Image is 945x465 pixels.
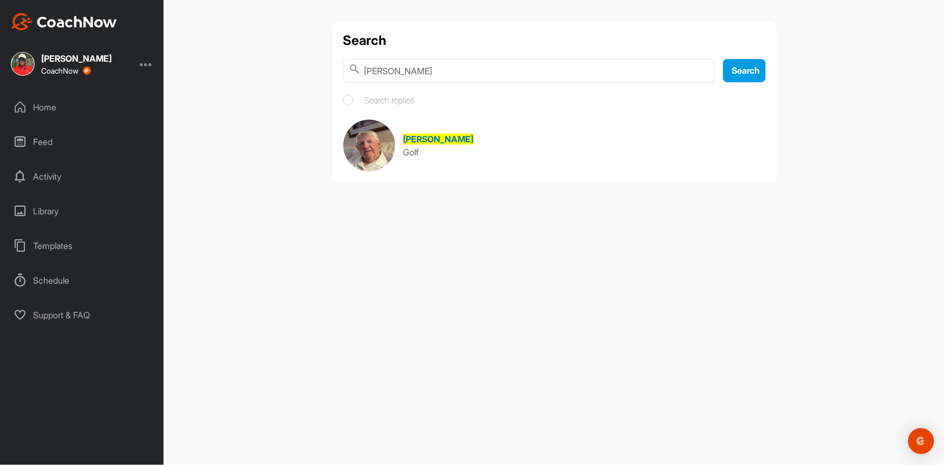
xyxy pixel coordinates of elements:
[11,52,35,76] img: square_9011ed703bdf34dddc69f87129ca1fc2.jpg
[41,54,112,63] div: [PERSON_NAME]
[6,302,159,329] div: Support & FAQ
[403,147,419,158] span: Golf
[403,134,474,145] span: [PERSON_NAME]
[908,428,934,454] div: Open Intercom Messenger
[6,94,159,121] div: Home
[6,128,159,155] div: Feed
[6,163,159,190] div: Activity
[11,13,117,30] img: CoachNow
[723,59,766,82] button: Search
[6,232,159,259] div: Templates
[41,67,91,75] div: CoachNow
[343,32,766,48] h1: Search
[732,65,760,76] span: Search
[343,94,415,107] label: Search replies
[343,120,766,172] a: [PERSON_NAME]Golf
[6,198,159,225] div: Library
[343,59,715,83] input: Search
[343,120,395,172] img: Space Logo
[6,267,159,294] div: Schedule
